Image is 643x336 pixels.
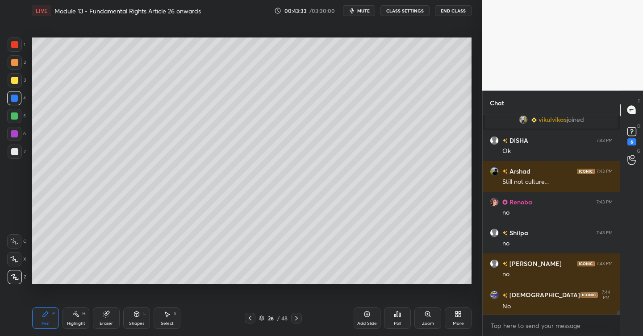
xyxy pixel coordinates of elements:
[483,91,511,115] p: Chat
[502,178,613,187] div: Still not culture...
[8,145,26,159] div: 7
[357,321,377,326] div: Add Slide
[490,166,499,175] img: 5f8897c4e2bc4202a3e567dbcfb8253b.jpg
[490,197,499,206] img: 4c5fb5433d844c40abafc0f480e03d1a.jpg
[490,259,499,268] img: default.png
[8,73,26,87] div: 3
[502,302,613,311] div: No
[502,169,508,174] img: no-rating-badge.077c3623.svg
[638,98,640,104] p: T
[490,228,499,237] img: default.png
[502,208,613,217] div: no
[600,290,613,300] div: 7:44 PM
[143,311,146,316] div: L
[281,314,288,322] div: 48
[502,147,613,156] div: Ok
[597,230,613,235] div: 7:43 PM
[490,136,499,145] img: default.png
[597,261,613,266] div: 7:43 PM
[539,116,567,123] span: vikulvikas
[597,168,613,174] div: 7:43 PM
[502,270,613,279] div: no
[277,315,280,321] div: /
[82,311,85,316] div: H
[508,166,530,176] h6: Arshad
[502,293,508,298] img: no-rating-badge.077c3623.svg
[508,259,562,268] h6: [PERSON_NAME]
[531,117,537,122] img: Learner_Badge_beginner_1_8b307cf2a0.svg
[8,270,26,284] div: Z
[394,321,401,326] div: Poll
[637,148,640,154] p: G
[502,239,613,248] div: no
[577,168,595,174] img: iconic-dark.1390631f.png
[266,315,275,321] div: 26
[519,115,528,124] img: 3bac9b10b0844541a0e273bb00f1024f.jpg
[597,199,613,204] div: 7:43 PM
[502,199,508,205] img: Learner_Badge_pro_50a137713f.svg
[502,261,508,266] img: no-rating-badge.077c3623.svg
[483,115,620,315] div: grid
[580,292,598,298] img: iconic-dark.1390631f.png
[42,321,50,326] div: Pen
[7,127,26,141] div: 6
[32,5,51,16] div: LIVE
[422,321,434,326] div: Zoom
[637,123,640,129] p: D
[54,7,201,15] h4: Module 13 - Fundamental Rights Article 26 onwards
[343,5,375,16] button: mute
[597,137,613,143] div: 7:43 PM
[8,37,25,52] div: 1
[67,321,85,326] div: Highlight
[380,5,430,16] button: CLASS SETTINGS
[7,109,26,123] div: 5
[8,55,26,70] div: 2
[508,228,528,237] h6: Shilpa
[7,234,26,249] div: C
[453,321,464,326] div: More
[502,231,508,236] img: no-rating-badge.077c3623.svg
[100,321,113,326] div: Eraser
[7,252,26,266] div: X
[502,138,508,143] img: no-rating-badge.077c3623.svg
[567,116,584,123] span: joined
[7,91,26,105] div: 4
[129,321,144,326] div: Shapes
[490,290,499,299] img: b9382f1fa4d8418dac63df579755f31c.jpg
[435,5,472,16] button: End Class
[627,138,636,145] div: 6
[52,311,55,316] div: P
[357,8,370,14] span: mute
[508,290,580,299] h6: [DEMOGRAPHIC_DATA]
[174,311,176,316] div: S
[161,321,174,326] div: Select
[508,136,528,145] h6: DISHA
[577,261,595,266] img: iconic-dark.1390631f.png
[508,197,532,207] h6: Renoba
